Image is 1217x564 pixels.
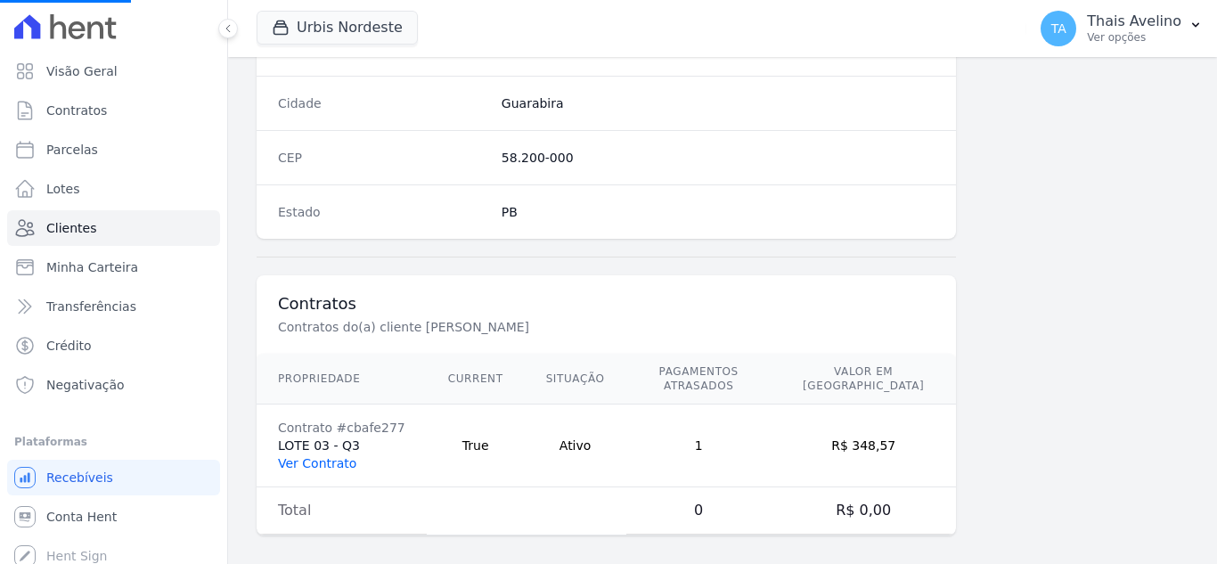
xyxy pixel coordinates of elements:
a: Visão Geral [7,53,220,89]
a: Clientes [7,210,220,246]
span: Transferências [46,298,136,315]
p: Thais Avelino [1087,12,1181,30]
dd: 58.200-000 [502,149,935,167]
dd: Guarabira [502,94,935,112]
span: Minha Carteira [46,258,138,276]
td: 1 [626,405,772,487]
span: Lotes [46,180,80,198]
td: Ativo [525,405,626,487]
span: Negativação [46,376,125,394]
td: Total [257,487,427,535]
th: Propriedade [257,354,427,405]
th: Situação [525,354,626,405]
dt: CEP [278,149,487,167]
dt: Estado [278,203,487,221]
dt: Cidade [278,94,487,112]
td: 0 [626,487,772,535]
a: Minha Carteira [7,249,220,285]
a: Conta Hent [7,499,220,535]
p: Ver opções [1087,30,1181,45]
a: Crédito [7,328,220,364]
a: Negativação [7,367,220,403]
span: Visão Geral [46,62,118,80]
p: Contratos do(a) cliente [PERSON_NAME] [278,318,877,336]
span: Crédito [46,337,92,355]
span: Conta Hent [46,508,117,526]
span: Parcelas [46,141,98,159]
div: Plataformas [14,431,213,453]
th: Valor em [GEOGRAPHIC_DATA] [772,354,956,405]
td: R$ 348,57 [772,405,956,487]
a: Parcelas [7,132,220,168]
th: Current [427,354,525,405]
a: Lotes [7,171,220,207]
span: Contratos [46,102,107,119]
a: Ver Contrato [278,456,356,470]
th: Pagamentos Atrasados [626,354,772,405]
td: True [427,405,525,487]
button: Urbis Nordeste [257,11,418,45]
h3: Contratos [278,293,935,315]
dd: PB [502,203,935,221]
a: Contratos [7,93,220,128]
td: R$ 0,00 [772,487,956,535]
a: Recebíveis [7,460,220,495]
div: Contrato #cbafe277 [278,419,405,437]
button: TA Thais Avelino Ver opções [1026,4,1217,53]
span: TA [1051,22,1066,35]
a: Transferências [7,289,220,324]
td: LOTE 03 - Q3 [257,405,427,487]
span: Clientes [46,219,96,237]
span: Recebíveis [46,469,113,486]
